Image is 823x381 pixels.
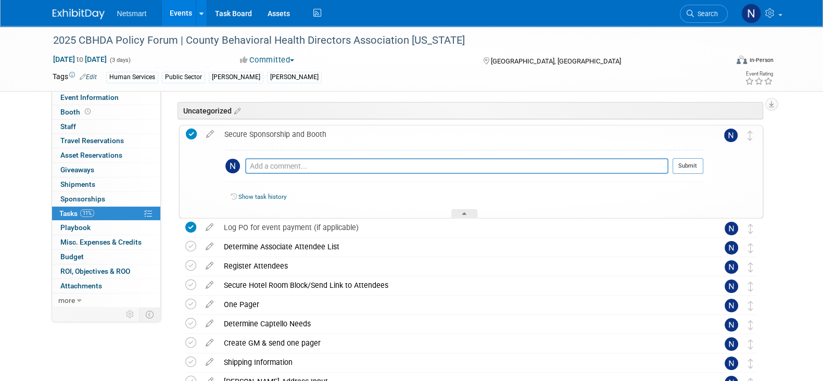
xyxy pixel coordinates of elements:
i: Move task [748,301,753,311]
a: Edit [80,73,97,81]
div: Register Attendees [219,257,704,275]
span: Giveaways [60,166,94,174]
span: to [75,55,85,63]
img: Nina Finn [725,280,738,293]
div: Create GM & send one pager [219,334,704,352]
button: Committed [236,55,298,66]
img: Nina Finn [725,318,738,332]
i: Move task [748,339,753,349]
img: Nina Finn [225,159,240,173]
span: Search [694,10,718,18]
img: Nina Finn [741,4,761,23]
a: Giveaways [52,163,160,177]
span: 11% [80,209,94,217]
img: Format-Inperson.png [737,56,747,64]
i: Move task [748,320,753,330]
img: Nina Finn [725,337,738,351]
a: Shipments [52,177,160,192]
a: edit [200,242,219,251]
span: Event Information [60,93,119,101]
i: Move task [748,282,753,291]
span: Travel Reservations [60,136,124,145]
img: ExhibitDay [53,9,105,19]
i: Move task [748,224,753,234]
a: edit [201,130,219,139]
span: Sponsorships [60,195,105,203]
i: Move task [748,243,753,253]
a: edit [200,319,219,328]
a: Asset Reservations [52,148,160,162]
a: Sponsorships [52,192,160,206]
a: edit [200,281,219,290]
img: Nina Finn [725,357,738,370]
td: Tags [53,71,97,83]
td: Personalize Event Tab Strip [121,308,140,321]
div: Log PO for event payment (if applicable) [219,219,704,236]
span: Booth [60,108,93,116]
div: Event Rating [744,71,773,77]
i: Move task [748,262,753,272]
span: Misc. Expenses & Credits [60,238,142,246]
a: Travel Reservations [52,134,160,148]
div: [PERSON_NAME] [267,72,322,83]
span: Attachments [60,282,102,290]
div: Event Format [666,54,774,70]
img: Nina Finn [724,129,738,142]
i: Move task [748,131,753,141]
div: Uncategorized [178,102,763,119]
div: Determine Captello Needs [219,315,704,333]
a: Edit sections [232,105,240,116]
div: Secure Hotel Room Block/Send Link to Attendees [219,276,704,294]
a: edit [200,300,219,309]
a: Search [680,5,728,23]
span: (3 days) [109,57,131,63]
a: Booth [52,105,160,119]
a: Misc. Expenses & Credits [52,235,160,249]
img: Nina Finn [725,260,738,274]
img: Nina Finn [725,241,738,255]
div: Determine Associate Attendee List [219,238,704,256]
a: ROI, Objectives & ROO [52,264,160,278]
div: In-Person [749,56,773,64]
a: more [52,294,160,308]
span: [DATE] [DATE] [53,55,107,64]
span: Playbook [60,223,91,232]
a: Show task history [238,193,286,200]
td: Toggle Event Tabs [139,308,160,321]
span: Tasks [59,209,94,218]
div: [PERSON_NAME] [209,72,263,83]
div: Secure Sponsorship and Booth [219,125,703,143]
div: One Pager [219,296,704,313]
span: Budget [60,252,84,261]
a: Tasks11% [52,207,160,221]
a: Budget [52,250,160,264]
img: Nina Finn [725,299,738,312]
span: [GEOGRAPHIC_DATA], [GEOGRAPHIC_DATA] [491,57,621,65]
a: edit [200,223,219,232]
a: Playbook [52,221,160,235]
a: edit [200,338,219,348]
div: Shipping Information [219,353,704,371]
span: ROI, Objectives & ROO [60,267,130,275]
span: Staff [60,122,76,131]
span: Asset Reservations [60,151,122,159]
div: Public Sector [162,72,205,83]
a: Staff [52,120,160,134]
div: Human Services [106,72,158,83]
span: Booth not reserved yet [83,108,93,116]
a: Event Information [52,91,160,105]
i: Move task [748,359,753,369]
img: Nina Finn [725,222,738,235]
div: 2025 CBHDA Policy Forum | County Behavioral Health Directors Association [US_STATE] [49,31,712,50]
span: Netsmart [117,9,147,18]
a: Attachments [52,279,160,293]
a: edit [200,261,219,271]
button: Submit [673,158,703,174]
span: more [58,296,75,304]
span: Shipments [60,180,95,188]
a: edit [200,358,219,367]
